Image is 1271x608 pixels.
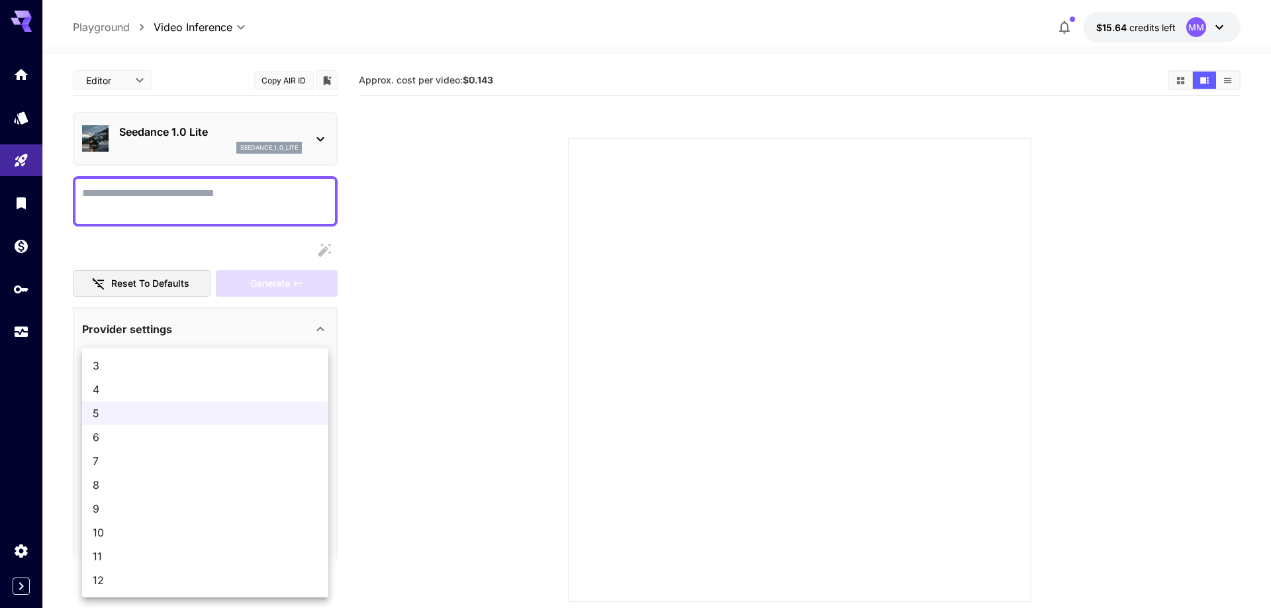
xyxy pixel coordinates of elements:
[93,429,318,445] span: 6
[93,381,318,397] span: 4
[93,572,318,588] span: 12
[93,358,318,374] span: 3
[93,477,318,493] span: 8
[93,548,318,564] span: 11
[93,405,318,421] span: 5
[93,525,318,540] span: 10
[93,501,318,517] span: 9
[93,453,318,469] span: 7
